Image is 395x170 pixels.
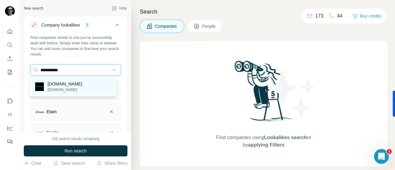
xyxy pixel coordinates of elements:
img: Avatar [5,6,15,16]
div: Company lookalikes [41,22,80,28]
span: Lookalikes search [264,135,307,140]
div: Etam [47,109,57,115]
button: Esotiq-remove-button [107,128,116,137]
p: [DOMAIN_NAME] [48,81,82,87]
h4: Search [140,7,388,16]
button: Use Surfe API [5,109,15,120]
p: 44 [337,12,343,20]
p: 173 [315,12,323,20]
button: Quick start [5,26,15,37]
button: Clear [24,160,41,166]
img: sportano.pl [35,82,44,91]
p: [DOMAIN_NAME] [48,87,82,93]
img: Esotiq-logo [35,128,44,137]
span: Companies [155,23,177,29]
div: 3 [84,22,91,28]
img: Surfe Illustration - Stars [264,66,319,122]
img: Etam-logo [35,107,44,116]
div: 100 search results remaining [52,136,99,142]
iframe: Intercom live chat [374,149,389,164]
button: Buy credits [353,12,381,20]
button: Dashboard [5,122,15,134]
img: Surfe Illustration - Woman searching with binoculars [232,59,296,128]
div: Find companies similar to one you've successfully dealt with before. Simply enter their name or w... [30,35,121,57]
button: Run search [24,145,127,156]
button: Save search [53,160,85,166]
button: Share filters [97,160,127,166]
div: Esotiq [47,130,59,136]
button: Company lookalikes3 [24,18,127,35]
span: 1 [387,149,392,154]
button: Enrich CSV [5,53,15,64]
button: Use Surfe on LinkedIn [5,95,15,106]
button: Search [5,39,15,51]
div: New search [24,6,43,11]
span: People [202,23,216,29]
span: applying Filters [248,142,285,147]
button: My lists [5,67,15,78]
button: Feedback [5,136,15,147]
span: Find companies using or by [214,134,313,149]
button: Hide [107,4,131,13]
span: Run search [64,148,87,154]
button: Etam-remove-button [107,107,116,116]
